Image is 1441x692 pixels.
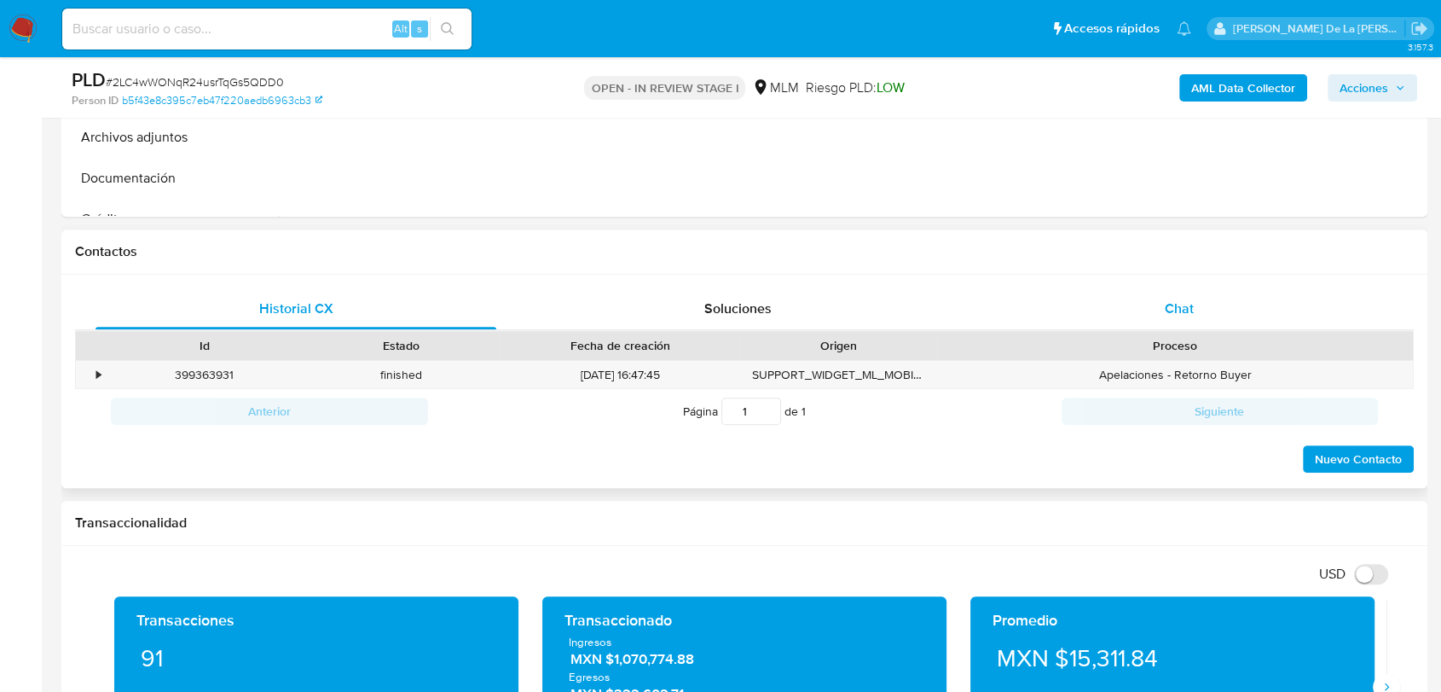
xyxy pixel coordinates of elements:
[118,337,291,354] div: Id
[1315,447,1402,471] span: Nuevo Contacto
[937,361,1413,389] div: Apelaciones - Retorno Buyer
[1191,74,1295,102] b: AML Data Collector
[106,361,303,389] div: 399363931
[66,158,279,199] button: Documentación
[96,367,101,383] div: •
[1177,21,1191,36] a: Notificaciones
[512,337,728,354] div: Fecha de creación
[75,243,1414,260] h1: Contactos
[949,337,1401,354] div: Proceso
[1340,74,1388,102] span: Acciones
[1410,20,1428,38] a: Salir
[683,398,806,425] span: Página de
[1064,20,1160,38] span: Accesos rápidos
[500,361,740,389] div: [DATE] 16:47:45
[75,515,1414,532] h1: Transaccionalidad
[394,20,408,37] span: Alt
[72,66,106,93] b: PLD
[315,337,488,354] div: Estado
[704,299,772,318] span: Soluciones
[122,93,322,108] a: b5f43e8c395c7eb47f220aedb6963cb3
[106,73,284,90] span: # 2LC4wWONqR24usrTqGs5QDD0
[1165,299,1194,318] span: Chat
[802,403,806,420] span: 1
[1328,74,1417,102] button: Acciones
[259,299,333,318] span: Historial CX
[752,79,798,97] div: MLM
[740,361,937,389] div: SUPPORT_WIDGET_ML_MOBILE
[876,78,904,97] span: LOW
[1062,398,1379,425] button: Siguiente
[1407,40,1432,54] span: 3.157.3
[1233,20,1405,37] p: javier.gutierrez@mercadolibre.com.mx
[66,117,279,158] button: Archivos adjuntos
[303,361,500,389] div: finished
[584,76,745,100] p: OPEN - IN REVIEW STAGE I
[430,17,465,41] button: search-icon
[1179,74,1307,102] button: AML Data Collector
[62,18,472,40] input: Buscar usuario o caso...
[111,398,428,425] button: Anterior
[417,20,422,37] span: s
[752,337,925,354] div: Origen
[805,79,904,97] span: Riesgo PLD:
[1303,445,1414,473] button: Nuevo Contacto
[72,93,119,108] b: Person ID
[66,199,279,240] button: Créditos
